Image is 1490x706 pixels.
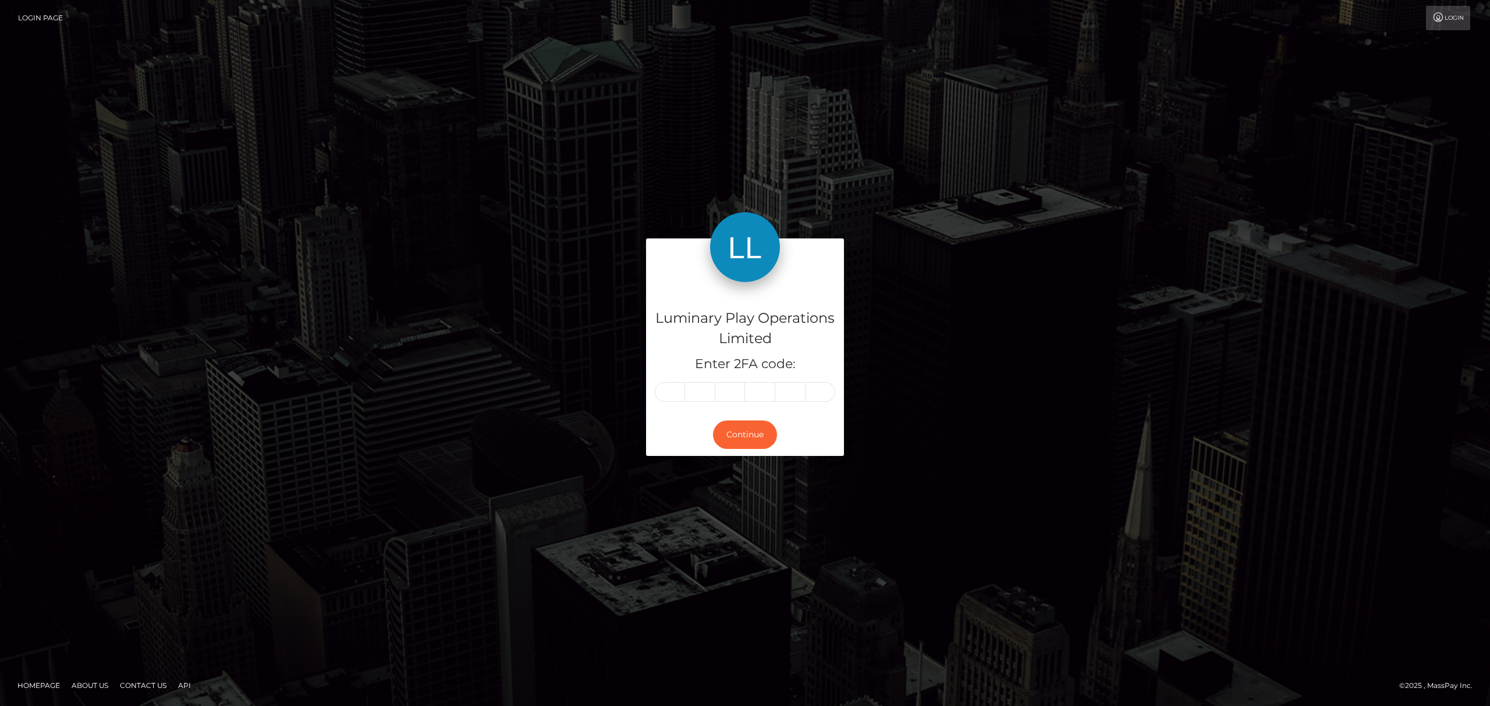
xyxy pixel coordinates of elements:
a: Login Page [18,6,63,30]
img: Luminary Play Operations Limited [710,212,780,282]
a: About Us [67,676,113,694]
button: Continue [713,420,777,449]
h5: Enter 2FA code: [655,355,835,373]
a: Login [1426,6,1470,30]
a: API [173,676,196,694]
h4: Luminary Play Operations Limited [655,308,835,349]
a: Contact Us [115,676,171,694]
a: Homepage [13,676,65,694]
div: © 2025 , MassPay Inc. [1399,679,1481,692]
